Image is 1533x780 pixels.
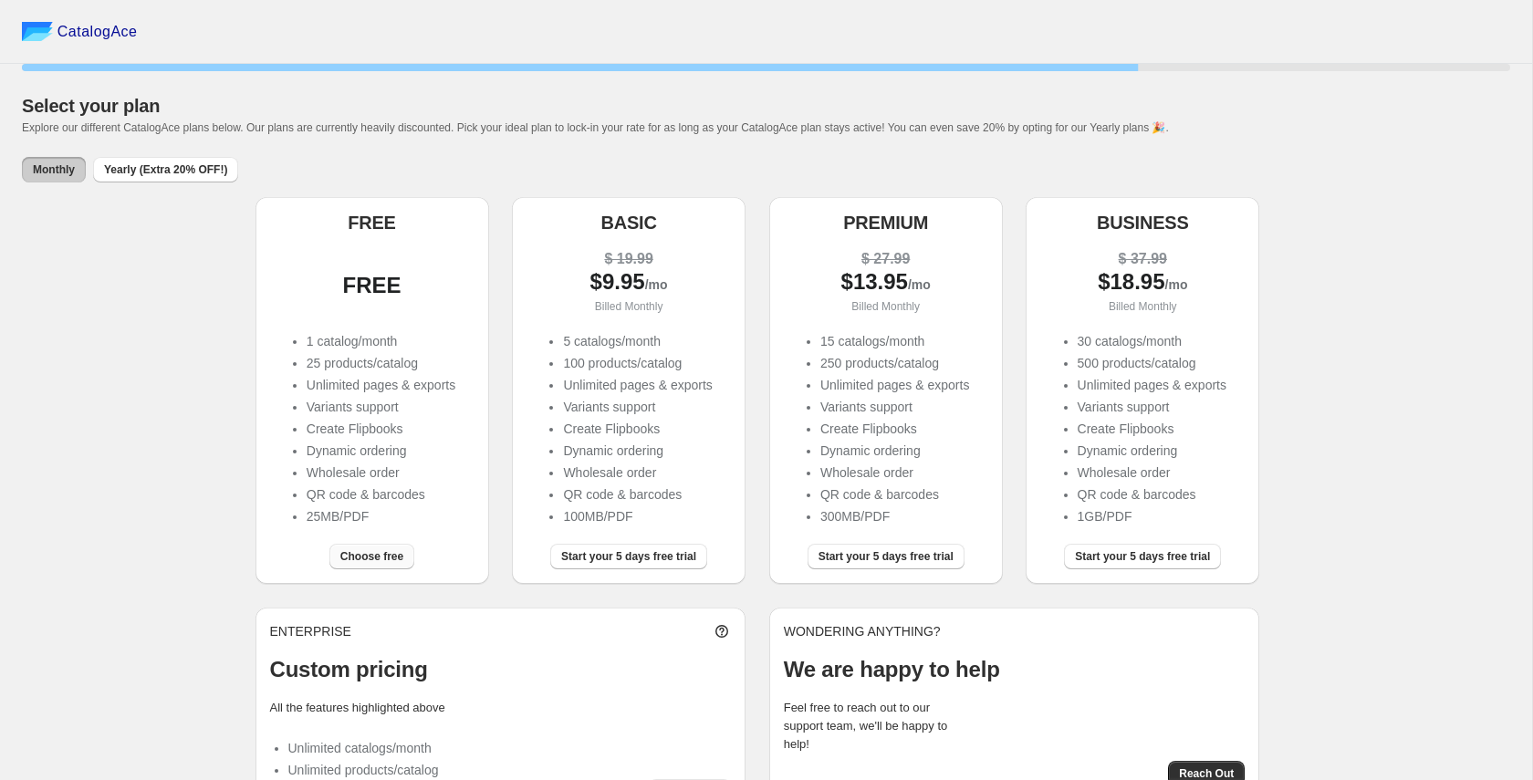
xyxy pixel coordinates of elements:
li: Create Flipbooks [563,420,712,438]
span: Select your plan [22,96,160,116]
li: Unlimited pages & exports [1078,376,1226,394]
li: Create Flipbooks [1078,420,1226,438]
span: /mo [908,277,931,292]
h5: BASIC [600,212,656,234]
li: Dynamic ordering [820,442,969,460]
li: Wholesale order [307,463,455,482]
h5: PREMIUM [843,212,928,234]
span: Start your 5 days free trial [1075,549,1210,564]
p: Feel free to reach out to our support team, we'll be happy to help! [784,699,966,754]
p: Billed Monthly [784,297,988,316]
li: Variants support [307,398,455,416]
li: 100MB/PDF [563,507,712,525]
div: $ 13.95 [784,273,988,294]
li: Variants support [563,398,712,416]
li: 250 products/catalog [820,354,969,372]
li: 30 catalogs/month [1078,332,1226,350]
span: /mo [1165,277,1188,292]
li: 1GB/PDF [1078,507,1226,525]
li: Unlimited products/catalog [288,761,439,779]
li: 5 catalogs/month [563,332,712,350]
button: Start your 5 days free trial [550,544,707,569]
div: $ 18.95 [1040,273,1245,294]
li: Wholesale order [563,463,712,482]
li: QR code & barcodes [563,485,712,504]
li: QR code & barcodes [820,485,969,504]
li: Dynamic ordering [1078,442,1226,460]
button: Monthly [22,157,86,182]
li: Create Flipbooks [820,420,969,438]
h5: FREE [348,212,396,234]
span: Explore our different CatalogAce plans below. Our plans are currently heavily discounted. Pick yo... [22,121,1169,134]
li: QR code & barcodes [1078,485,1226,504]
img: catalog ace [22,22,53,41]
p: Billed Monthly [527,297,731,316]
p: We are happy to help [784,655,1246,684]
li: 25MB/PDF [307,507,455,525]
li: Wholesale order [1078,463,1226,482]
li: Dynamic ordering [307,442,455,460]
button: Yearly (Extra 20% OFF!) [93,157,238,182]
li: Unlimited pages & exports [307,376,455,394]
li: 500 products/catalog [1078,354,1226,372]
button: Start your 5 days free trial [808,544,965,569]
p: Billed Monthly [1040,297,1245,316]
li: 25 products/catalog [307,354,455,372]
span: /mo [645,277,668,292]
p: Custom pricing [270,655,732,684]
li: 1 catalog/month [307,332,455,350]
li: 100 products/catalog [563,354,712,372]
span: CatalogAce [57,23,138,41]
li: Dynamic ordering [563,442,712,460]
span: Monthly [33,162,75,177]
li: Create Flipbooks [307,420,455,438]
li: Wholesale order [820,463,969,482]
div: $ 37.99 [1040,250,1245,268]
li: QR code & barcodes [307,485,455,504]
h5: BUSINESS [1097,212,1189,234]
li: Unlimited pages & exports [563,376,712,394]
button: Start your 5 days free trial [1064,544,1221,569]
div: $ 9.95 [527,273,731,294]
span: Choose free [340,549,403,564]
li: Unlimited catalogs/month [288,739,439,757]
span: Start your 5 days free trial [561,549,696,564]
p: ENTERPRISE [270,622,351,640]
div: $ 19.99 [527,250,731,268]
span: Start your 5 days free trial [819,549,954,564]
p: WONDERING ANYTHING? [784,622,1246,640]
li: Variants support [820,398,969,416]
li: 300MB/PDF [820,507,969,525]
span: Yearly (Extra 20% OFF!) [104,162,227,177]
label: All the features highlighted above [270,701,445,714]
div: $ 27.99 [784,250,988,268]
li: Variants support [1078,398,1226,416]
div: FREE [270,276,474,295]
li: 15 catalogs/month [820,332,969,350]
li: Unlimited pages & exports [820,376,969,394]
button: Choose free [329,544,414,569]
